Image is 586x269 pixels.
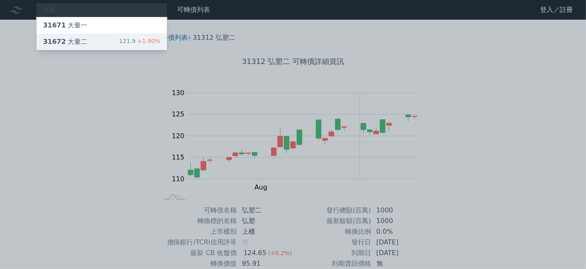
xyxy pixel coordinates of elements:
[36,34,167,50] a: 31672大量二 121.9+1.90%
[43,38,66,46] span: 31672
[43,37,87,47] div: 大量二
[43,21,87,30] div: 大量一
[43,21,66,29] span: 31671
[136,38,160,44] span: +1.90%
[119,37,160,47] div: 121.9
[36,17,167,34] a: 31671大量一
